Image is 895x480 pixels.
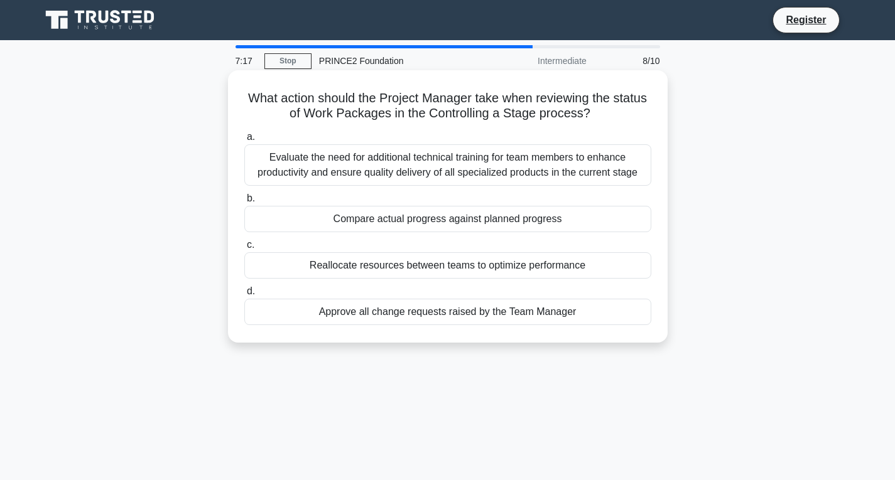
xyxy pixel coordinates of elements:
a: Register [778,12,833,28]
a: Stop [264,53,312,69]
span: b. [247,193,255,203]
div: Reallocate resources between teams to optimize performance [244,252,651,279]
span: d. [247,285,255,296]
div: Evaluate the need for additional technical training for team members to enhance productivity and ... [244,144,651,186]
span: a. [247,131,255,142]
div: Approve all change requests raised by the Team Manager [244,299,651,325]
div: PRINCE2 Foundation [312,48,484,73]
div: 8/10 [594,48,668,73]
div: 7:17 [228,48,264,73]
h5: What action should the Project Manager take when reviewing the status of Work Packages in the Con... [243,90,653,122]
span: c. [247,239,254,250]
div: Intermediate [484,48,594,73]
div: Compare actual progress against planned progress [244,206,651,232]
